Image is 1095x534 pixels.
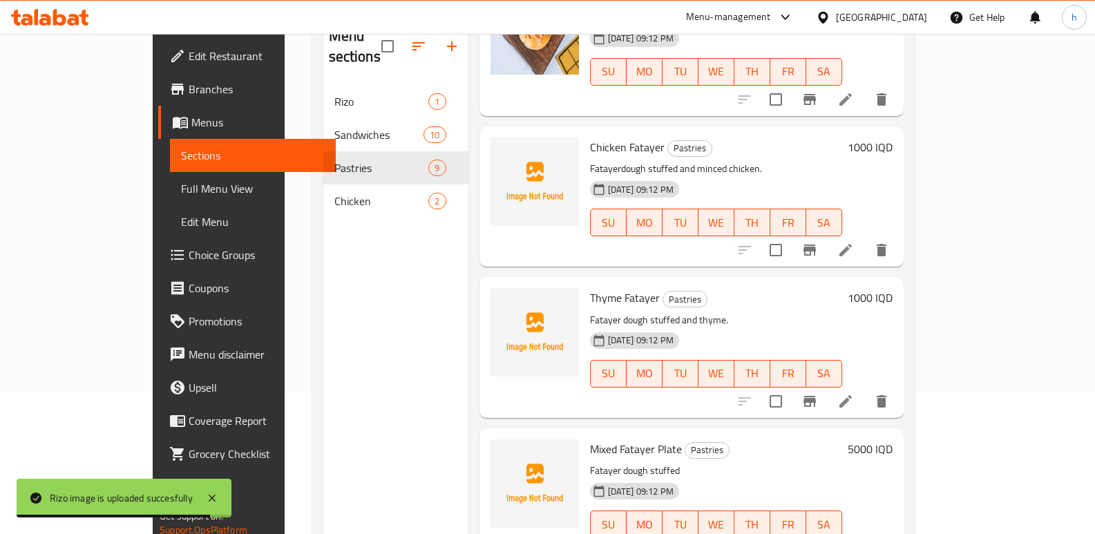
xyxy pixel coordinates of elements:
[837,393,854,410] a: Edit menu item
[329,26,381,67] h2: Menu sections
[667,140,712,157] div: Pastries
[632,61,657,82] span: MO
[704,61,729,82] span: WE
[632,213,657,233] span: MO
[428,93,446,110] div: items
[189,280,325,296] span: Coupons
[865,233,898,267] button: delete
[698,209,734,236] button: WE
[663,360,698,388] button: TU
[590,160,842,178] p: Fatayerdough stuffed and minced chicken.
[806,209,842,236] button: SA
[590,312,842,329] p: Fatayer dough stuffed and thyme.
[837,242,854,258] a: Edit menu item
[837,91,854,108] a: Edit menu item
[698,58,734,86] button: WE
[776,61,801,82] span: FR
[50,490,193,506] div: Rizo image is uploaded succesfully
[663,291,707,307] div: Pastries
[812,363,837,383] span: SA
[627,209,663,236] button: MO
[428,193,446,209] div: items
[848,137,893,157] h6: 1000 IQD
[170,139,336,172] a: Sections
[698,360,734,388] button: WE
[158,371,336,404] a: Upsell
[590,360,627,388] button: SU
[668,363,693,383] span: TU
[740,363,765,383] span: TH
[158,305,336,338] a: Promotions
[812,61,837,82] span: SA
[189,81,325,97] span: Branches
[590,439,682,459] span: Mixed Fatayer Plate
[685,442,730,459] div: Pastries
[770,360,806,388] button: FR
[590,462,842,479] p: Fatayer dough stuffed
[865,385,898,418] button: delete
[323,85,468,118] div: Rizo1
[740,213,765,233] span: TH
[865,83,898,116] button: delete
[423,126,446,143] div: items
[812,213,837,233] span: SA
[491,288,579,376] img: Thyme Fatayer
[704,363,729,383] span: WE
[663,58,698,86] button: TU
[602,334,679,347] span: [DATE] 09:12 PM
[761,236,790,265] span: Select to update
[158,73,336,106] a: Branches
[632,363,657,383] span: MO
[334,193,429,209] span: Chicken
[189,247,325,263] span: Choice Groups
[323,118,468,151] div: Sandwiches10
[334,93,429,110] span: Rizo
[776,213,801,233] span: FR
[189,379,325,396] span: Upsell
[806,360,842,388] button: SA
[170,172,336,205] a: Full Menu View
[429,195,445,208] span: 2
[848,439,893,459] h6: 5000 IQD
[668,213,693,233] span: TU
[158,106,336,139] a: Menus
[740,61,765,82] span: TH
[158,437,336,470] a: Grocery Checklist
[491,439,579,528] img: Mixed Fatayer Plate
[334,160,429,176] span: Pastries
[734,209,770,236] button: TH
[663,209,698,236] button: TU
[491,137,579,226] img: Chicken Fatayer
[189,48,325,64] span: Edit Restaurant
[590,58,627,86] button: SU
[704,213,729,233] span: WE
[668,61,693,82] span: TU
[793,233,826,267] button: Branch-specific-item
[770,209,806,236] button: FR
[373,32,402,61] span: Select all sections
[685,442,729,458] span: Pastries
[1072,10,1077,25] span: h
[793,385,826,418] button: Branch-specific-item
[402,30,435,63] span: Sort sections
[158,271,336,305] a: Coupons
[191,114,325,131] span: Menus
[596,213,621,233] span: SU
[602,32,679,45] span: [DATE] 09:12 PM
[806,58,842,86] button: SA
[793,83,826,116] button: Branch-specific-item
[761,85,790,114] span: Select to update
[158,39,336,73] a: Edit Restaurant
[323,151,468,184] div: Pastries9
[590,209,627,236] button: SU
[627,58,663,86] button: MO
[429,95,445,108] span: 1
[836,10,927,25] div: [GEOGRAPHIC_DATA]
[776,363,801,383] span: FR
[428,160,446,176] div: items
[323,79,468,223] nav: Menu sections
[158,404,336,437] a: Coverage Report
[189,412,325,429] span: Coverage Report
